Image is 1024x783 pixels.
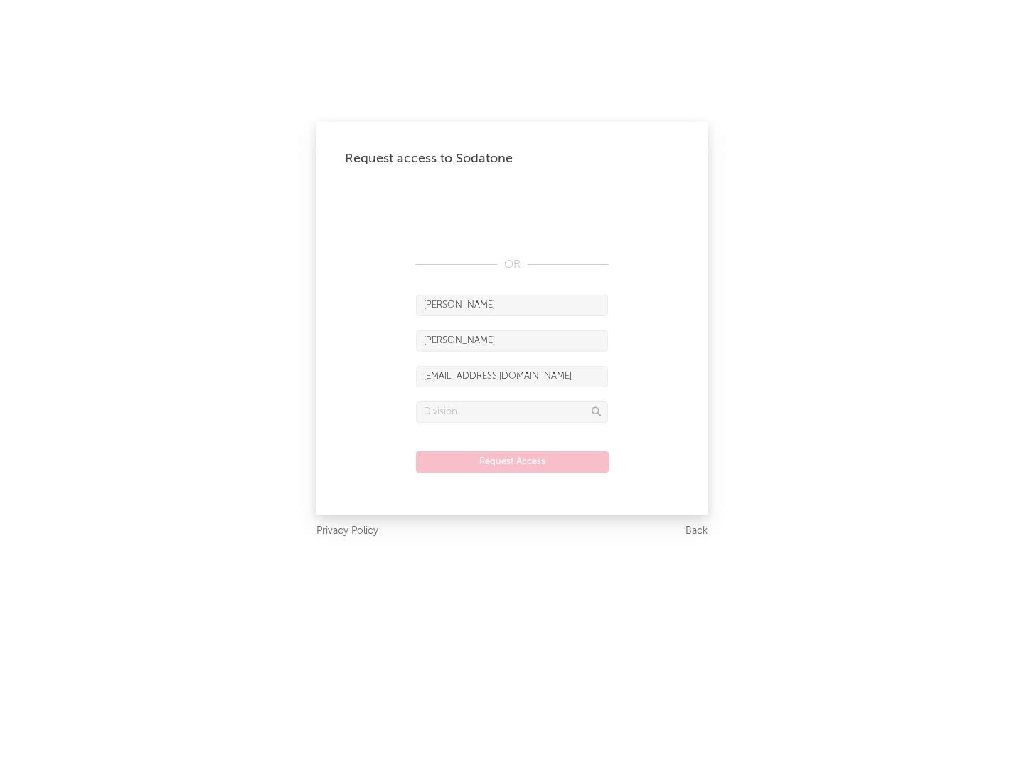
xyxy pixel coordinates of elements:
input: First Name [416,295,608,316]
button: Request Access [416,451,609,473]
div: Request access to Sodatone [345,150,679,167]
input: Last Name [416,330,608,352]
a: Back [686,522,708,540]
a: Privacy Policy [316,522,378,540]
input: Division [416,401,608,423]
input: Email [416,366,608,387]
div: OR [416,256,608,273]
